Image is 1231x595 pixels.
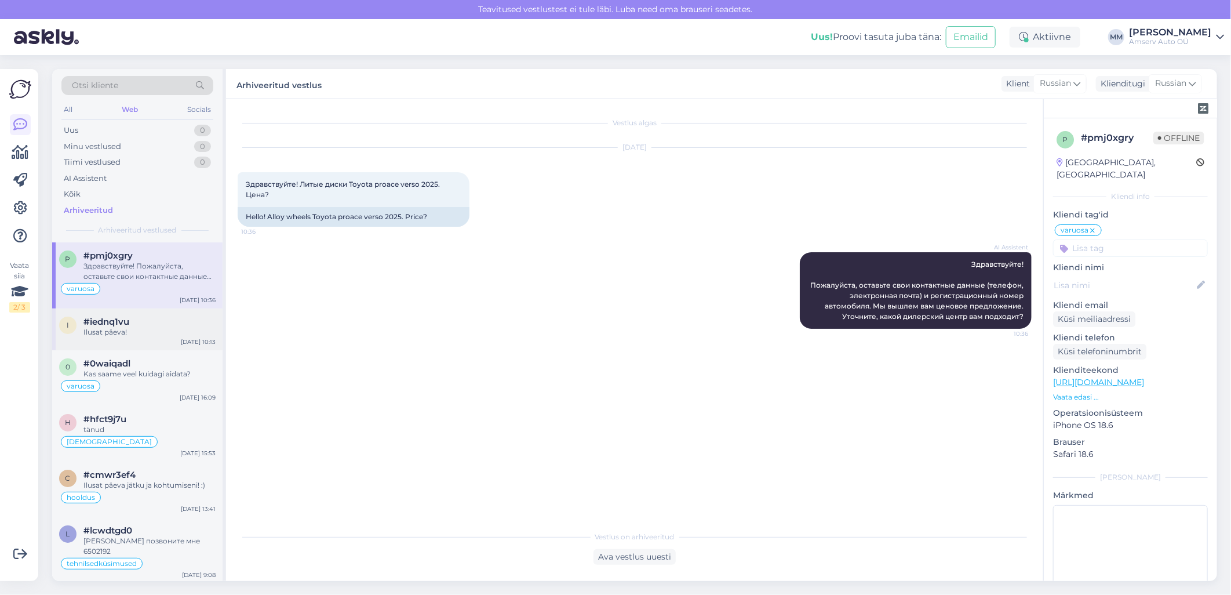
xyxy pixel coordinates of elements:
[9,302,30,313] div: 2 / 3
[64,141,121,153] div: Minu vestlused
[66,529,70,538] span: l
[83,470,136,480] span: #cmwr3ef4
[246,180,442,199] span: Здравствуйте! Литые диски Toyota proace verso 2025. Цена?
[238,207,469,227] div: Hello! Alloy wheels Toyota proace verso 2025. Price?
[1129,28,1224,46] a: [PERSON_NAME]Amserv Auto OÜ
[238,142,1032,153] div: [DATE]
[811,30,941,44] div: Proovi tasuta juba täna:
[182,571,216,579] div: [DATE] 9:08
[61,102,75,117] div: All
[64,157,121,168] div: Tiimi vestlused
[194,141,211,153] div: 0
[946,26,996,48] button: Emailid
[1081,131,1153,145] div: # pmj0xgry
[83,425,216,435] div: tänud
[1010,27,1080,48] div: Aktiivne
[72,79,118,92] span: Otsi kliente
[1053,392,1208,402] p: Vaata edasi ...
[119,102,140,117] div: Web
[1053,299,1208,311] p: Kliendi email
[1053,436,1208,448] p: Brauser
[180,393,216,402] div: [DATE] 16:09
[9,260,30,313] div: Vaata siia
[65,418,71,427] span: h
[99,225,177,235] span: Arhiveeritud vestlused
[9,78,31,100] img: Askly Logo
[1054,279,1194,292] input: Lisa nimi
[67,494,95,501] span: hooldus
[83,525,132,536] span: #lcwdtgd0
[1198,103,1208,114] img: zendesk
[236,76,322,92] label: Arhiveeritud vestlus
[65,255,71,263] span: p
[595,532,675,542] span: Vestlus on arhiveeritud
[181,338,216,346] div: [DATE] 10:13
[67,321,69,329] span: i
[83,261,216,282] div: Здравствуйте! Пожалуйста, оставьте свои контактные данные (телефон, электронная почта) и регистра...
[1053,377,1144,387] a: [URL][DOMAIN_NAME]
[1053,311,1135,327] div: Küsi meiliaadressi
[1053,489,1208,502] p: Märkmed
[64,125,78,136] div: Uus
[181,505,216,513] div: [DATE] 13:41
[238,118,1032,128] div: Vestlus algas
[241,227,285,236] span: 10:36
[811,31,833,42] b: Uus!
[593,549,676,565] div: Ava vestlus uuesti
[1063,135,1068,144] span: p
[1108,29,1124,45] div: MM
[83,536,216,557] div: [PERSON_NAME] позвоните мне 6502192
[83,480,216,491] div: Ilusat päeva jätku ja kohtumiseni! :)
[1053,407,1208,419] p: Operatsioonisüsteem
[1096,78,1145,90] div: Klienditugi
[1153,132,1204,144] span: Offline
[83,414,126,425] span: #hfct9j7u
[194,125,211,136] div: 0
[1061,227,1088,234] span: varuosa
[1057,157,1196,181] div: [GEOGRAPHIC_DATA], [GEOGRAPHIC_DATA]
[64,205,113,216] div: Arhiveeritud
[1053,191,1208,202] div: Kliendi info
[1053,419,1208,431] p: iPhone OS 18.6
[67,285,94,292] span: varuosa
[1053,262,1208,274] p: Kliendi nimi
[1053,472,1208,482] div: [PERSON_NAME]
[1053,344,1146,360] div: Küsi telefoninumbrit
[180,449,216,458] div: [DATE] 15:53
[83,358,130,369] span: #0waiqadl
[83,369,216,379] div: Kas saame veel kuidagi aidata?
[1053,332,1208,344] p: Kliendi telefon
[1053,448,1208,460] p: Safari 18.6
[83,327,216,338] div: Ilusat päeva!
[67,438,152,445] span: [DEMOGRAPHIC_DATA]
[67,560,137,567] span: tehnilsedküsimused
[1040,77,1071,90] span: Russian
[185,102,213,117] div: Socials
[65,362,70,371] span: 0
[64,173,107,184] div: AI Assistent
[1155,77,1186,90] span: Russian
[1053,209,1208,221] p: Kliendi tag'id
[83,251,133,261] span: #pmj0xgry
[65,474,71,482] span: c
[1053,364,1208,376] p: Klienditeekond
[194,157,211,168] div: 0
[67,383,94,390] span: varuosa
[985,243,1028,252] span: AI Assistent
[1001,78,1030,90] div: Klient
[1129,28,1211,37] div: [PERSON_NAME]
[83,317,129,327] span: #iednq1vu
[64,188,81,200] div: Kõik
[1129,37,1211,46] div: Amserv Auto OÜ
[985,329,1028,338] span: 10:36
[180,296,216,304] div: [DATE] 10:36
[1053,240,1208,257] input: Lisa tag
